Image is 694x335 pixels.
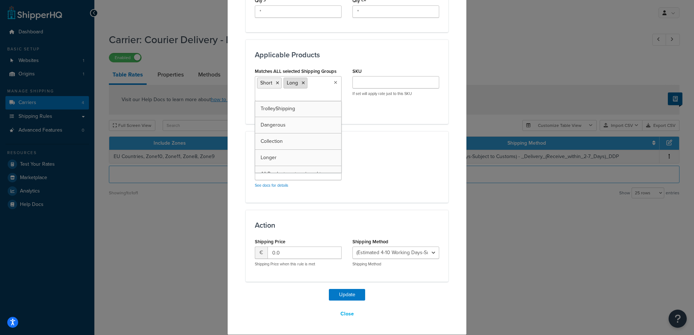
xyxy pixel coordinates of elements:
[261,105,295,112] span: TrolleyShipping
[255,247,268,259] span: €
[255,142,439,150] h3: Advanced Criteria
[255,239,285,244] label: Shipping Price
[352,261,439,267] p: Shipping Method
[255,133,341,149] a: Collection
[255,117,341,133] a: Dangerous
[255,221,439,229] h3: Action
[261,137,283,145] span: Collection
[329,289,365,301] button: Update
[255,261,342,267] p: Shipping Price when this rule is met
[261,170,328,188] span: All Products not assigned to a Shipping Group
[261,121,286,129] span: Dangerous
[352,69,362,74] label: SKU
[336,308,359,320] button: Close
[255,101,341,117] a: TrolleyShipping
[255,166,341,192] a: All Products not assigned to a Shipping Group
[255,51,439,59] h3: Applicable Products
[255,182,288,188] a: See docs for details
[261,154,277,161] span: Longer
[352,239,388,244] label: Shipping Method
[287,79,298,87] span: Long
[255,150,341,166] a: Longer
[260,79,272,87] span: Short
[255,69,336,74] label: Matches ALL selected Shipping Groups
[352,91,439,96] p: If set will apply rate just to this SKU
